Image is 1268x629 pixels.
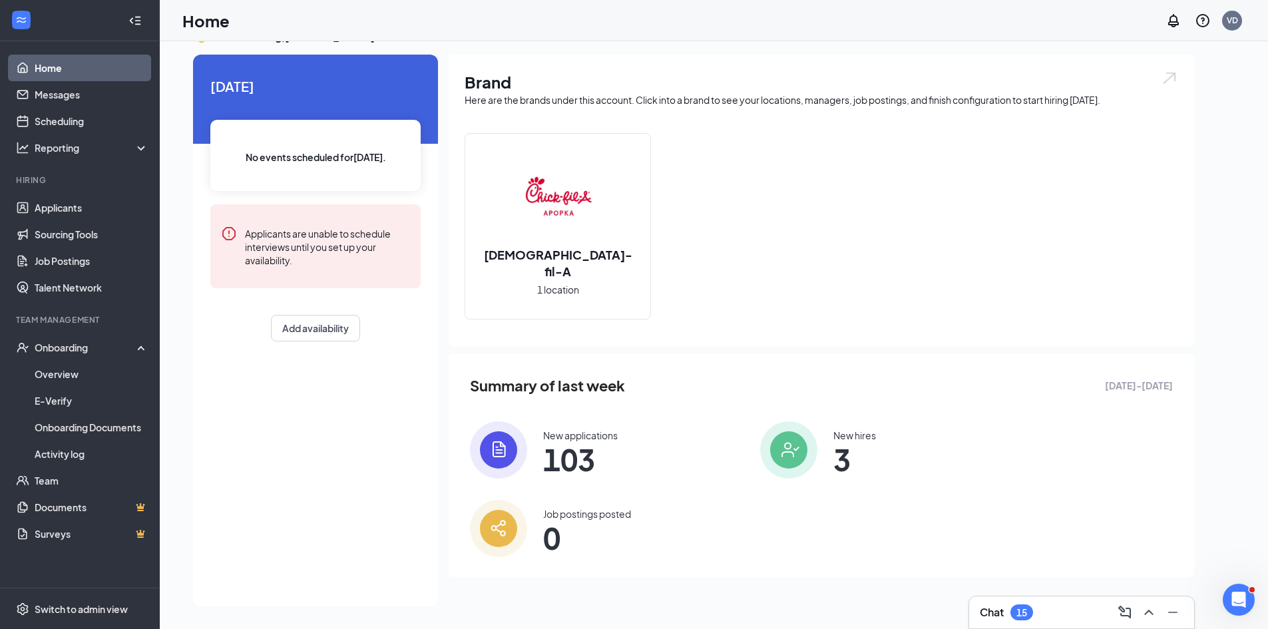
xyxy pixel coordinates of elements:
img: icon [470,500,527,557]
div: Team Management [16,314,146,325]
svg: UserCheck [16,341,29,354]
a: Home [35,55,148,81]
a: Messages [35,81,148,108]
img: Chick-fil-A [515,156,600,241]
svg: ChevronUp [1141,604,1157,620]
img: open.6027fd2a22e1237b5b06.svg [1161,71,1178,86]
svg: Minimize [1165,604,1181,620]
svg: Analysis [16,141,29,154]
div: VD [1227,15,1238,26]
button: ComposeMessage [1114,602,1136,623]
a: Onboarding Documents [35,414,148,441]
a: SurveysCrown [35,521,148,547]
button: Minimize [1162,602,1183,623]
div: New hires [833,429,876,442]
button: Add availability [271,315,360,341]
div: Here are the brands under this account. Click into a brand to see your locations, managers, job p... [465,93,1178,106]
div: Reporting [35,141,149,154]
a: Sourcing Tools [35,221,148,248]
div: Onboarding [35,341,137,354]
span: Summary of last week [470,374,625,397]
a: Scheduling [35,108,148,134]
div: Job postings posted [543,507,631,521]
h3: Chat [980,605,1004,620]
h2: [DEMOGRAPHIC_DATA]-fil-A [465,246,650,280]
iframe: Intercom live chat [1223,584,1255,616]
h1: Brand [465,71,1178,93]
div: Hiring [16,174,146,186]
svg: Error [221,226,237,242]
a: Applicants [35,194,148,221]
span: 103 [543,447,618,471]
div: 15 [1016,607,1027,618]
a: Activity log [35,441,148,467]
svg: WorkstreamLogo [15,13,28,27]
span: 1 location [537,282,579,297]
span: [DATE] - [DATE] [1105,378,1173,393]
svg: QuestionInfo [1195,13,1211,29]
img: icon [470,421,527,479]
button: ChevronUp [1138,602,1160,623]
a: Talent Network [35,274,148,301]
span: 0 [543,526,631,550]
div: Applicants are unable to schedule interviews until you set up your availability. [245,226,410,267]
h1: Home [182,9,230,32]
svg: Settings [16,602,29,616]
img: icon [760,421,817,479]
a: Team [35,467,148,494]
div: New applications [543,429,618,442]
span: No events scheduled for [DATE] . [246,150,386,164]
a: Overview [35,361,148,387]
svg: Collapse [128,14,142,27]
span: 3 [833,447,876,471]
svg: ComposeMessage [1117,604,1133,620]
span: [DATE] [210,76,421,97]
a: Job Postings [35,248,148,274]
a: E-Verify [35,387,148,414]
svg: Notifications [1165,13,1181,29]
a: DocumentsCrown [35,494,148,521]
div: Switch to admin view [35,602,128,616]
